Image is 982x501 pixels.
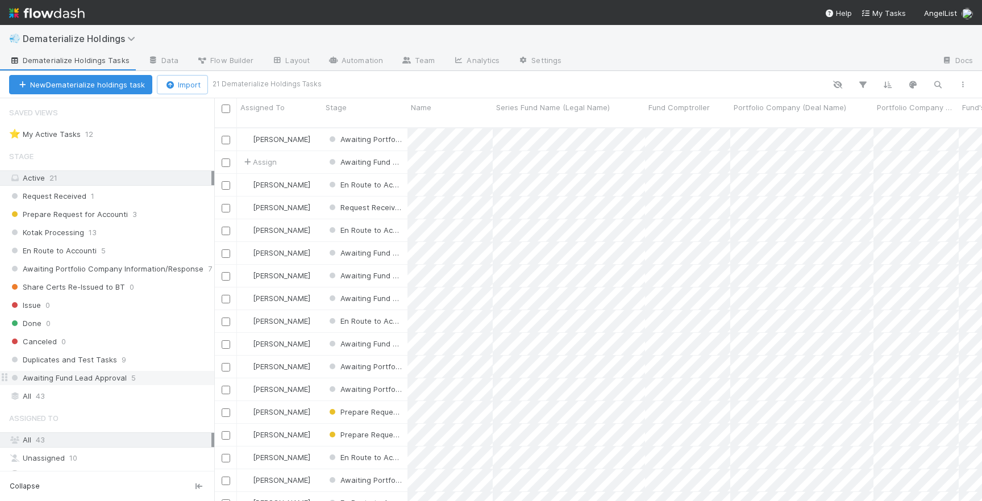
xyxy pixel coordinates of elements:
img: avatar_cea4b3df-83b6-44b5-8b06-f9455c333edc.png [242,226,251,235]
img: avatar_e0ab5a02-4425-4644-8eca-231d5bcccdf4.png [242,316,251,325]
a: Data [139,52,188,70]
span: Series Fund Name (Legal Name) [496,102,610,113]
div: [PERSON_NAME] [242,338,310,349]
span: Awaiting Portfolio Company Information/Response [327,385,521,394]
div: Prepare Request for Accounti [327,406,402,417]
span: Awaiting Fund Lead Approval [327,271,444,280]
span: [PERSON_NAME] [253,339,310,348]
span: 1 [91,189,94,203]
span: Awaiting Fund Lead Approval [327,157,444,166]
input: Toggle Row Selected [222,181,230,190]
span: 0 [61,335,66,349]
input: Toggle Row Selected [222,454,230,462]
input: Toggle Row Selected [222,158,230,167]
input: Toggle Row Selected [222,408,230,417]
span: [PERSON_NAME] [253,385,310,394]
input: Toggle Row Selected [222,204,230,212]
span: 43 [36,389,45,403]
div: All [9,433,211,447]
img: avatar_e0ab5a02-4425-4644-8eca-231d5bcccdf4.png [242,407,251,416]
span: Collapse [10,481,40,491]
img: avatar_cea4b3df-83b6-44b5-8b06-f9455c333edc.png [242,203,251,212]
div: Active [9,171,211,185]
span: Share Certs Re-Issued to BT [9,280,125,294]
input: Toggle Row Selected [222,318,230,326]
input: Toggle Row Selected [222,249,230,258]
span: 8 [86,469,90,483]
a: Flow Builder [188,52,263,70]
img: avatar_e0ab5a02-4425-4644-8eca-231d5bcccdf4.png [242,248,251,257]
input: Toggle Row Selected [222,363,230,371]
div: Awaiting Fund Lead Approval [327,338,402,349]
span: [PERSON_NAME] [253,203,310,212]
div: Awaiting Portfolio Company Information/Response [327,383,402,395]
span: [PERSON_NAME] [253,180,310,189]
span: 21 [49,173,57,182]
img: avatar_e0ab5a02-4425-4644-8eca-231d5bcccdf4.png [242,271,251,280]
div: Awaiting Fund Lead Approval [327,293,402,304]
div: En Route to Accounti [327,179,402,190]
a: My Tasks [861,7,906,19]
span: Portfolio Company (Deal Name) [734,102,846,113]
input: Toggle Row Selected [222,340,230,349]
img: avatar_e0ab5a02-4425-4644-8eca-231d5bcccdf4.png [242,294,251,303]
span: Stage [9,145,34,168]
span: 5 [131,371,136,385]
span: 13 [89,226,97,240]
span: Dematerialize Holdings [23,33,141,44]
span: [PERSON_NAME] [253,407,310,416]
span: En Route to Accounti [327,226,414,235]
img: avatar_e0ab5a02-4425-4644-8eca-231d5bcccdf4.png [962,8,973,19]
span: Stage [326,102,347,113]
span: 10 [69,451,77,465]
div: [PERSON_NAME] [242,383,310,395]
div: [PERSON_NAME] [242,452,310,463]
span: Done [9,316,41,331]
div: Awaiting Portfolio Company Information/Response [327,474,402,486]
div: Unassigned [9,451,211,465]
span: Prepare Request for Accounti [327,430,446,439]
a: Automation [319,52,392,70]
img: logo-inverted-e16ddd16eac7371096b0.svg [9,3,85,23]
a: Settings [509,52,571,70]
span: Request Received [327,203,404,212]
div: [PERSON_NAME] [242,179,310,190]
span: [PERSON_NAME] [253,475,310,485]
div: [PERSON_NAME] [242,247,310,258]
input: Toggle Row Selected [222,272,230,281]
div: Awaiting Portfolio Company Information/Response [327,133,402,145]
small: 21 Dematerialize Holdings Tasks [213,79,322,89]
span: 0 [130,280,134,294]
input: Toggle Row Selected [222,431,230,440]
span: Awaiting Fund Lead Approval [327,339,444,348]
input: Toggle Row Selected [222,477,230,485]
div: En Route to Accounti [327,452,402,463]
span: Duplicates and Test Tasks [9,353,117,367]
div: All [9,389,211,403]
img: avatar_e0ab5a02-4425-4644-8eca-231d5bcccdf4.png [242,362,251,371]
span: 💨 [9,34,20,43]
div: [PERSON_NAME] [242,406,310,417]
div: [PERSON_NAME] [242,474,310,486]
span: 5 [101,244,106,258]
span: En Route to Accounti [9,244,97,258]
div: [PERSON_NAME] [242,429,310,440]
span: 12 [85,127,105,141]
span: Awaiting Fund Lead Approval [327,248,444,257]
div: [PERSON_NAME] [242,224,310,236]
span: Awaiting Fund Lead Approval [327,294,444,303]
span: En Route to Accounti [327,180,414,189]
span: 0 [46,316,51,331]
span: Canceled [9,335,57,349]
div: Awaiting Fund Lead Approval [327,270,402,281]
a: Docs [933,52,982,70]
a: Analytics [444,52,509,70]
input: Toggle Row Selected [222,227,230,235]
span: 3 [132,207,137,222]
span: AngelList [924,9,957,18]
input: Toggle Row Selected [222,136,230,144]
span: My Tasks [861,9,906,18]
span: En Route to Accounti [327,316,414,325]
span: Flow Builder [197,55,253,66]
div: Awaiting Portfolio Company Information/Response [327,361,402,372]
